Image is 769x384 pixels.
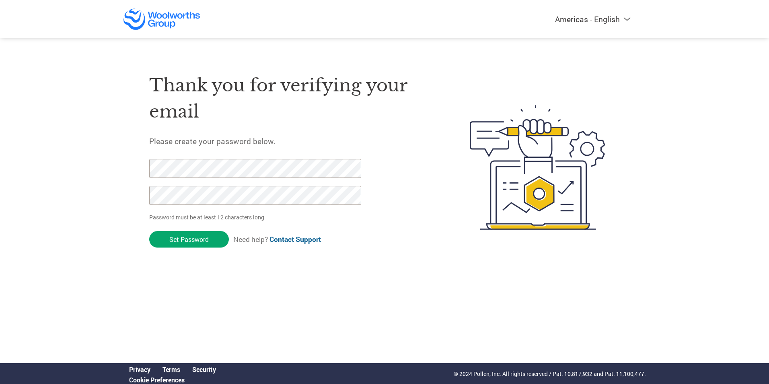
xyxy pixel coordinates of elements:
div: Open Cookie Preferences Modal [123,376,222,384]
h5: Please create your password below. [149,136,432,146]
p: © 2024 Pollen, Inc. All rights reserved / Pat. 10,817,932 and Pat. 11,100,477. [454,370,646,378]
a: Contact Support [269,235,321,244]
img: Woolworths Group [123,8,201,30]
p: Password must be at least 12 characters long [149,213,364,221]
a: Terms [162,365,180,374]
input: Set Password [149,231,229,248]
a: Cookie Preferences, opens a dedicated popup modal window [129,376,185,384]
span: Need help? [233,235,321,244]
a: Security [192,365,216,374]
img: create-password [455,61,620,274]
a: Privacy [129,365,150,374]
h1: Thank you for verifying your email [149,72,432,124]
